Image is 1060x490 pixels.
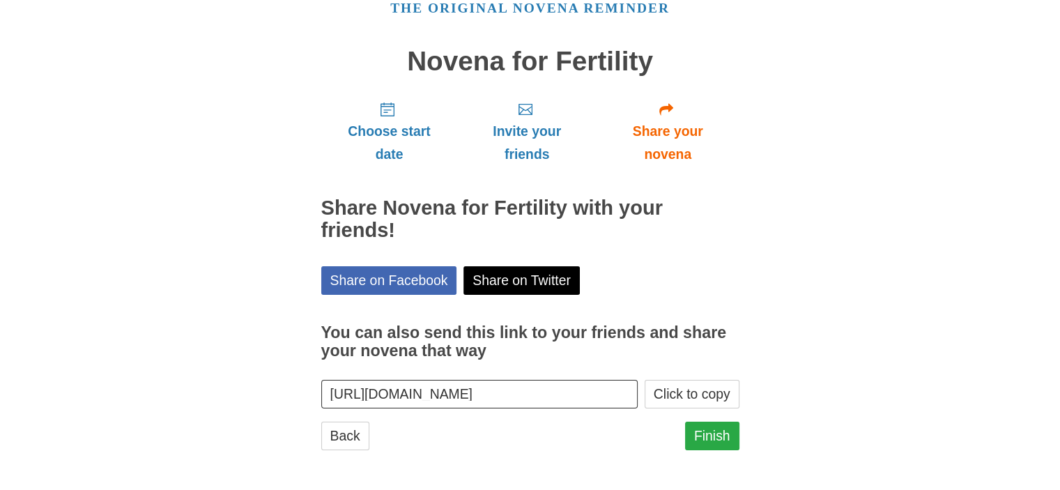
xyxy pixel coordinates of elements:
[321,197,739,242] h2: Share Novena for Fertility with your friends!
[610,120,725,166] span: Share your novena
[321,266,457,295] a: Share on Facebook
[321,47,739,77] h1: Novena for Fertility
[645,380,739,408] button: Click to copy
[685,422,739,450] a: Finish
[463,266,580,295] a: Share on Twitter
[321,324,739,360] h3: You can also send this link to your friends and share your novena that way
[597,90,739,173] a: Share your novena
[321,90,458,173] a: Choose start date
[390,1,670,15] a: The original novena reminder
[457,90,596,173] a: Invite your friends
[471,120,582,166] span: Invite your friends
[335,120,444,166] span: Choose start date
[321,422,369,450] a: Back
